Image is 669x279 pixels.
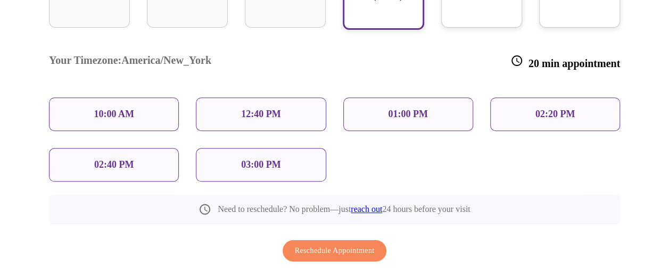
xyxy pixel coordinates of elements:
p: 02:20 PM [535,109,575,120]
p: 02:40 PM [94,159,134,170]
p: 10:00 AM [94,109,134,120]
p: 01:00 PM [388,109,427,120]
p: 03:00 PM [241,159,280,170]
span: Reschedule Appointment [295,244,375,258]
p: 12:40 PM [241,109,280,120]
h3: 20 min appointment [510,54,620,70]
h3: Your Timezone: America/New_York [49,54,211,70]
p: Need to reschedule? No problem—just 24 hours before your visit [218,204,470,214]
a: reach out [351,204,382,214]
button: Reschedule Appointment [283,240,387,262]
